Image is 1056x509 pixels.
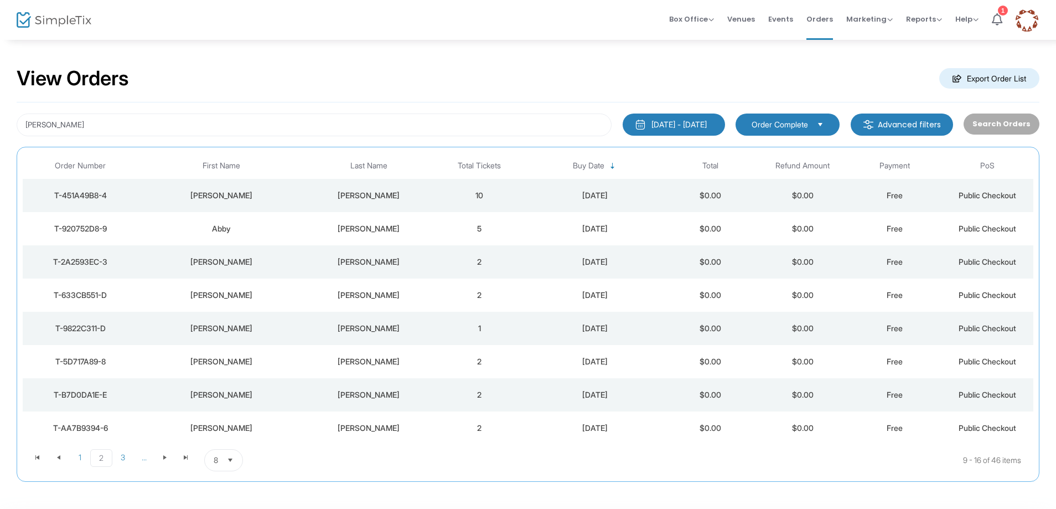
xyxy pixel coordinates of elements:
span: Free [887,191,903,200]
span: Public Checkout [959,323,1016,333]
h2: View Orders [17,66,129,91]
div: 8/27/2025 [529,256,661,268]
span: Free [887,357,903,366]
input: Search by name, email, phone, order number, ip address, or last 4 digits of card [17,114,612,136]
td: 1 [433,312,526,345]
button: Select [222,450,238,471]
div: Abby [141,223,301,234]
div: [DATE] - [DATE] [651,119,707,130]
td: $0.00 [757,412,849,445]
td: $0.00 [664,179,757,212]
span: Box Office [669,14,714,24]
td: $0.00 [757,312,849,345]
div: Levinson [307,323,431,334]
td: $0.00 [757,245,849,279]
div: Levinson [307,256,431,268]
div: David [141,356,301,367]
span: Go to the first page [33,453,42,462]
span: Page 1 [69,449,90,466]
div: 8/27/2025 [529,223,661,234]
span: Free [887,390,903,399]
span: Public Checkout [959,191,1016,200]
div: 8/19/2025 [529,389,661,400]
td: 2 [433,245,526,279]
td: $0.00 [664,378,757,412]
span: Sortable [608,162,617,171]
div: T-920752D8-9 [25,223,135,234]
th: Total Tickets [433,153,526,179]
div: T-AA7B9394-6 [25,423,135,434]
td: $0.00 [757,345,849,378]
div: David [141,256,301,268]
img: filter [863,119,874,130]
span: Free [887,423,903,433]
m-button: Advanced filters [851,114,953,136]
div: Levin [307,423,431,434]
span: Order Complete [752,119,808,130]
div: T-5D717A89-8 [25,356,135,367]
span: Go to the first page [27,449,48,466]
button: [DATE] - [DATE] [623,114,725,136]
div: David [141,323,301,334]
div: 8/19/2025 [529,423,661,434]
div: Levinson [307,290,431,301]
div: T-633CB551-D [25,290,135,301]
span: Marketing [846,14,893,24]
div: Dianne [141,190,301,201]
td: 2 [433,279,526,312]
span: Go to the last page [182,453,190,462]
div: Data table [23,153,1033,445]
span: 8 [214,455,218,466]
div: 8/28/2025 [529,190,661,201]
span: Public Checkout [959,290,1016,300]
span: Reports [906,14,942,24]
m-button: Export Order List [939,68,1039,89]
td: $0.00 [664,345,757,378]
td: 10 [433,179,526,212]
div: T-2A2593EC-3 [25,256,135,268]
span: Help [955,14,979,24]
td: 2 [433,378,526,412]
span: Public Checkout [959,257,1016,266]
div: Levine [307,223,431,234]
td: $0.00 [664,279,757,312]
span: Go to the previous page [54,453,63,462]
span: PoS [980,161,995,171]
span: Page 4 [133,449,154,466]
span: Free [887,224,903,233]
span: Payment [879,161,910,171]
div: Levine [307,190,431,201]
td: 5 [433,212,526,245]
th: Refund Amount [757,153,849,179]
td: $0.00 [757,179,849,212]
span: Public Checkout [959,423,1016,433]
div: Ginny [141,423,301,434]
span: Public Checkout [959,390,1016,399]
td: $0.00 [664,212,757,245]
div: 8/27/2025 [529,323,661,334]
td: $0.00 [664,412,757,445]
span: Free [887,290,903,300]
span: Free [887,257,903,266]
span: Go to the next page [161,453,169,462]
div: David [141,290,301,301]
th: Total [664,153,757,179]
span: Venues [727,5,755,33]
div: 8/27/2025 [529,356,661,367]
div: Ginny [141,389,301,400]
span: Page 3 [112,449,133,466]
span: Free [887,323,903,333]
div: T-B7D0DA1E-E [25,389,135,400]
div: 8/27/2025 [529,290,661,301]
div: 1 [998,6,1008,16]
div: T-451A49B8-4 [25,190,135,201]
span: Public Checkout [959,357,1016,366]
span: Go to the previous page [48,449,69,466]
span: Order Number [55,161,106,171]
span: Events [768,5,793,33]
span: Public Checkout [959,224,1016,233]
td: $0.00 [757,279,849,312]
div: T-9822C311-D [25,323,135,334]
span: Buy Date [573,161,604,171]
span: Go to the next page [154,449,175,466]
